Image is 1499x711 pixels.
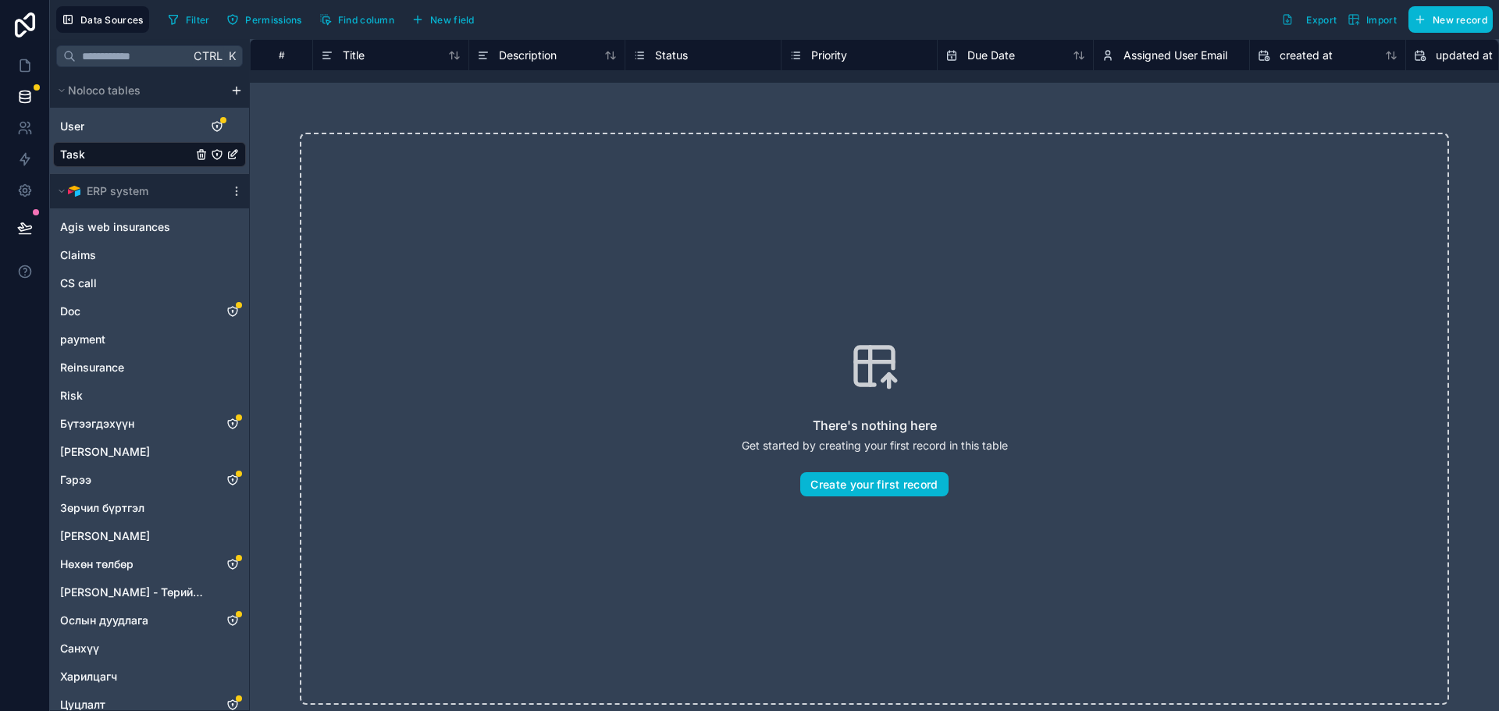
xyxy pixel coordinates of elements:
span: K [226,51,237,62]
span: Export [1306,14,1337,26]
a: Permissions [221,8,313,31]
button: Import [1342,6,1402,33]
button: Create your first record [800,472,948,497]
span: Title [343,48,365,63]
button: Filter [162,8,215,31]
span: New field [430,14,475,26]
span: Filter [186,14,210,26]
h2: There's nothing here [813,416,937,435]
span: Ctrl [192,46,224,66]
button: New record [1408,6,1493,33]
button: Find column [314,8,400,31]
span: Data Sources [80,14,144,26]
span: Priority [811,48,847,63]
button: Export [1276,6,1342,33]
button: Permissions [221,8,307,31]
span: Permissions [245,14,301,26]
a: New record [1402,6,1493,33]
span: created at [1280,48,1333,63]
span: Due Date [967,48,1015,63]
span: Assigned User Email [1123,48,1227,63]
span: New record [1433,14,1487,26]
span: Status [655,48,688,63]
span: updated at [1436,48,1493,63]
button: New field [406,8,480,31]
span: Description [499,48,557,63]
div: # [262,49,301,61]
span: Find column [338,14,394,26]
span: Import [1366,14,1397,26]
button: Data Sources [56,6,149,33]
p: Get started by creating your first record in this table [742,438,1008,453]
